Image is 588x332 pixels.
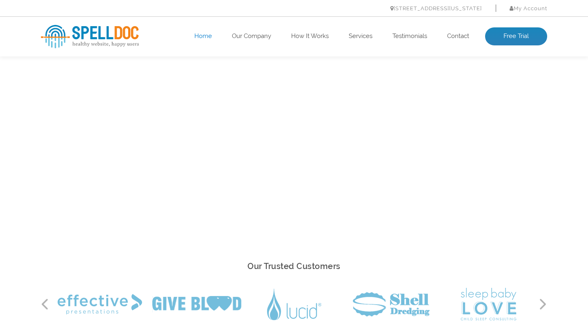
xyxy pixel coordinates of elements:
[353,292,430,316] img: Shell Dredging
[461,288,517,321] img: Sleep Baby Love
[41,259,547,274] h2: Our Trusted Customers
[41,298,49,310] button: Previous
[58,294,142,314] img: Effective
[539,298,547,310] button: Next
[267,289,321,320] img: Lucid
[152,296,241,312] img: Give Blood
